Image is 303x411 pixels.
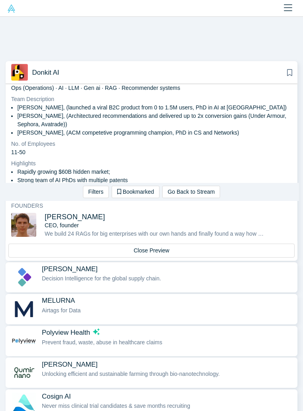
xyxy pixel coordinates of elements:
a: [PERSON_NAME] [45,213,105,221]
span: MELURNA [42,296,75,305]
img: Alchemist Vault Logo [7,4,16,13]
img: Mikhail Baklanov's Profile Image [11,213,36,237]
iframe: Donkit [4,17,299,183]
button: [PERSON_NAME]Unlocking efficient and sustainable farming through bio-nanotechnology. [6,358,297,387]
span: CEO, founder [45,222,79,228]
button: Polyview Healthdsa ai sparklesPrevent fraud, waste, abuse in healthcare claims [6,326,297,356]
span: Unlocking efficient and sustainable farming through bio-nanotechnology. [42,371,220,377]
span: Cosign AI [42,392,71,401]
span: Decision Intelligence for the global supply chain. [42,275,161,282]
svg: dsa ai sparkles [93,328,100,335]
img: Polyview Health's Logo [11,329,36,353]
span: [PERSON_NAME] [42,265,98,273]
img: MELURNA's Logo [11,297,36,321]
button: Bookmarked [112,186,159,198]
span: Polyview Health [42,328,90,337]
span: Airtags for Data [42,307,81,314]
button: Go Back to Stream [162,186,220,198]
span: Never miss clinical trial candidates & save months recruiting [42,403,190,409]
button: Filters [83,186,109,198]
button: [PERSON_NAME]Decision Intelligence for the global supply chain. [6,262,297,292]
span: Prevent fraud, waste, abuse in healthcare claims [42,339,162,345]
img: Qumir Nano's Logo [11,361,36,385]
span: [PERSON_NAME] [42,360,98,369]
img: Kimaru AI's Logo [11,265,36,289]
h3: Founders [11,202,281,210]
button: Close Preview [8,244,295,258]
button: MELURNAAirtags for Data [6,294,297,324]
